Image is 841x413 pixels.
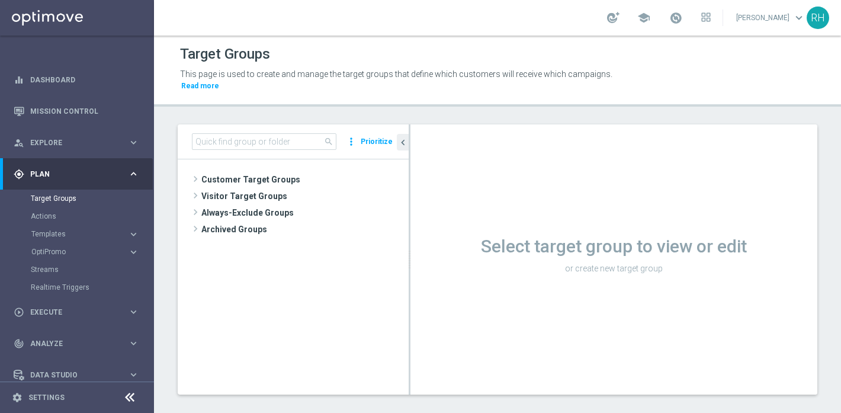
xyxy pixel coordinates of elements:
[128,168,139,180] i: keyboard_arrow_right
[14,137,128,148] div: Explore
[180,46,270,63] h1: Target Groups
[128,246,139,258] i: keyboard_arrow_right
[14,338,24,349] i: track_changes
[30,95,139,127] a: Mission Control
[31,247,140,257] button: OptiPromo keyboard_arrow_right
[128,137,139,148] i: keyboard_arrow_right
[345,133,357,150] i: more_vert
[30,340,128,347] span: Analyze
[31,230,128,238] div: Templates
[128,369,139,380] i: keyboard_arrow_right
[201,171,409,188] span: Customer Target Groups
[28,394,65,401] a: Settings
[201,188,409,204] span: Visitor Target Groups
[807,7,829,29] div: RH
[30,139,128,146] span: Explore
[31,261,153,278] div: Streams
[13,75,140,85] button: equalizer Dashboard
[14,307,24,318] i: play_circle_outline
[14,169,128,180] div: Plan
[201,221,409,238] span: Archived Groups
[31,248,128,255] div: OptiPromo
[31,190,153,207] div: Target Groups
[13,308,140,317] button: play_circle_outline Execute keyboard_arrow_right
[31,278,153,296] div: Realtime Triggers
[192,133,336,150] input: Quick find group or folder
[410,263,817,274] p: or create new target group
[410,236,817,257] h1: Select target group to view or edit
[13,169,140,179] button: gps_fixed Plan keyboard_arrow_right
[31,283,123,292] a: Realtime Triggers
[397,137,409,148] i: chevron_left
[14,137,24,148] i: person_search
[735,9,807,27] a: [PERSON_NAME]keyboard_arrow_down
[31,265,123,274] a: Streams
[359,134,394,150] button: Prioritize
[14,307,128,318] div: Execute
[31,194,123,203] a: Target Groups
[30,309,128,316] span: Execute
[31,248,116,255] span: OptiPromo
[31,229,140,239] button: Templates keyboard_arrow_right
[13,339,140,348] button: track_changes Analyze keyboard_arrow_right
[13,107,140,116] button: Mission Control
[14,95,139,127] div: Mission Control
[31,230,116,238] span: Templates
[637,11,650,24] span: school
[180,69,612,79] span: This page is used to create and manage the target groups that define which customers will receive...
[14,75,24,85] i: equalizer
[324,137,333,146] span: search
[12,392,23,403] i: settings
[180,79,220,92] button: Read more
[30,171,128,178] span: Plan
[30,372,128,379] span: Data Studio
[128,306,139,318] i: keyboard_arrow_right
[13,370,140,380] button: Data Studio keyboard_arrow_right
[30,64,139,95] a: Dashboard
[14,338,128,349] div: Analyze
[31,207,153,225] div: Actions
[201,204,409,221] span: Always-Exclude Groups
[31,243,153,261] div: OptiPromo
[14,169,24,180] i: gps_fixed
[31,212,123,221] a: Actions
[13,138,140,148] button: person_search Explore keyboard_arrow_right
[397,134,409,151] button: chevron_left
[128,229,139,240] i: keyboard_arrow_right
[31,225,153,243] div: Templates
[128,338,139,349] i: keyboard_arrow_right
[14,370,128,380] div: Data Studio
[14,64,139,95] div: Dashboard
[792,11,805,24] span: keyboard_arrow_down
